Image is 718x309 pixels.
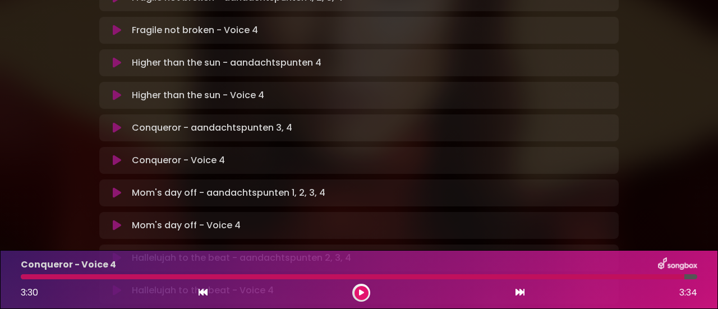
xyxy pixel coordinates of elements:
[21,286,38,299] span: 3:30
[132,219,241,232] p: Mom's day off - Voice 4
[132,56,321,70] p: Higher than the sun - aandachtspunten 4
[658,257,697,272] img: songbox-logo-white.png
[132,24,258,37] p: Fragile not broken - Voice 4
[679,286,697,299] span: 3:34
[132,186,325,200] p: Mom's day off - aandachtspunten 1, 2, 3, 4
[132,89,264,102] p: Higher than the sun - Voice 4
[21,258,116,271] p: Conqueror - Voice 4
[132,121,292,135] p: Conqueror - aandachtspunten 3, 4
[132,154,225,167] p: Conqueror - Voice 4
